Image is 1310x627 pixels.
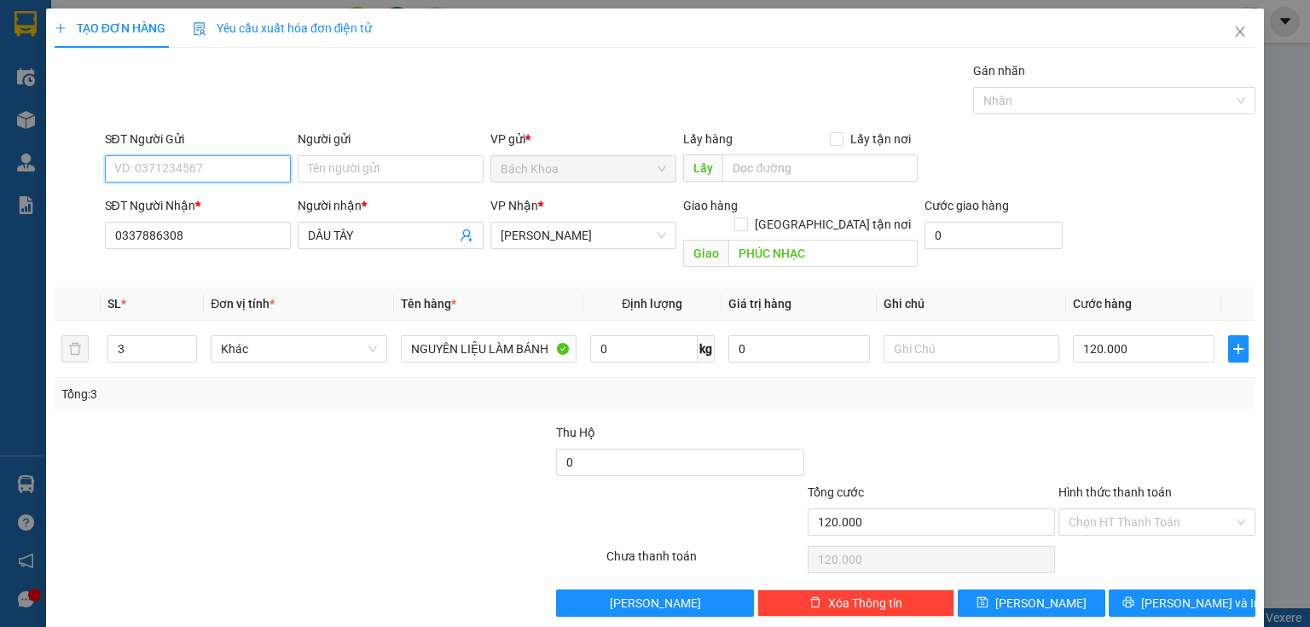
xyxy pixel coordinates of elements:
[14,16,41,34] span: Gửi:
[221,336,376,362] span: Khác
[977,596,988,610] span: save
[728,240,918,267] input: Dọc đường
[605,547,805,577] div: Chưa thanh toán
[683,199,738,212] span: Giao hàng
[995,594,1087,612] span: [PERSON_NAME]
[501,223,666,248] span: Gia Kiệm
[1233,25,1247,38] span: close
[55,21,165,35] span: TẠO ĐƠN HÀNG
[925,199,1009,212] label: Cước giao hàng
[146,15,282,53] div: [PERSON_NAME]
[748,215,918,234] span: [GEOGRAPHIC_DATA] tận nơi
[1229,342,1248,356] span: plus
[683,132,733,146] span: Lấy hàng
[1228,335,1249,363] button: plus
[146,73,282,97] div: 0984056464
[298,130,484,148] div: Người gửi
[298,196,484,215] div: Người nhận
[61,335,89,363] button: delete
[683,154,722,182] span: Lấy
[1141,594,1261,612] span: [PERSON_NAME] và In
[193,21,373,35] span: Yêu cầu xuất hóa đơn điện tử
[490,199,538,212] span: VP Nhận
[958,589,1105,617] button: save[PERSON_NAME]
[1216,9,1264,56] button: Close
[556,589,753,617] button: [PERSON_NAME]
[55,22,67,34] span: plus
[884,335,1059,363] input: Ghi Chú
[925,222,1063,249] input: Cước giao hàng
[683,240,728,267] span: Giao
[146,97,243,157] span: PHÚ CƯỜNG
[61,385,507,403] div: Tổng: 3
[146,15,187,32] span: Nhận:
[556,426,595,439] span: Thu Hộ
[877,287,1066,321] th: Ghi chú
[105,196,291,215] div: SĐT Người Nhận
[1058,485,1172,499] label: Hình thức thanh toán
[1073,297,1132,311] span: Cước hàng
[843,130,918,148] span: Lấy tận nơi
[107,297,121,311] span: SL
[14,35,134,59] div: 0917559078
[211,297,275,311] span: Đơn vị tính
[1122,596,1134,610] span: printer
[809,596,821,610] span: delete
[698,335,715,363] span: kg
[501,156,666,182] span: Bách Khoa
[828,594,902,612] span: Xóa Thông tin
[105,130,291,148] div: SĐT Người Gửi
[722,154,918,182] input: Dọc đường
[146,53,282,73] div: DIỄM
[728,335,870,363] input: 0
[14,15,134,35] div: Bách Khoa
[193,22,206,36] img: icon
[808,485,864,499] span: Tổng cước
[973,64,1025,78] label: Gán nhãn
[757,589,954,617] button: deleteXóa Thông tin
[610,594,701,612] span: [PERSON_NAME]
[401,335,577,363] input: VD: Bàn, Ghế
[401,297,456,311] span: Tên hàng
[1109,589,1256,617] button: printer[PERSON_NAME] và In
[490,130,676,148] div: VP gửi
[146,107,171,125] span: DĐ:
[622,297,682,311] span: Định lượng
[728,297,791,311] span: Giá trị hàng
[460,229,473,242] span: user-add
